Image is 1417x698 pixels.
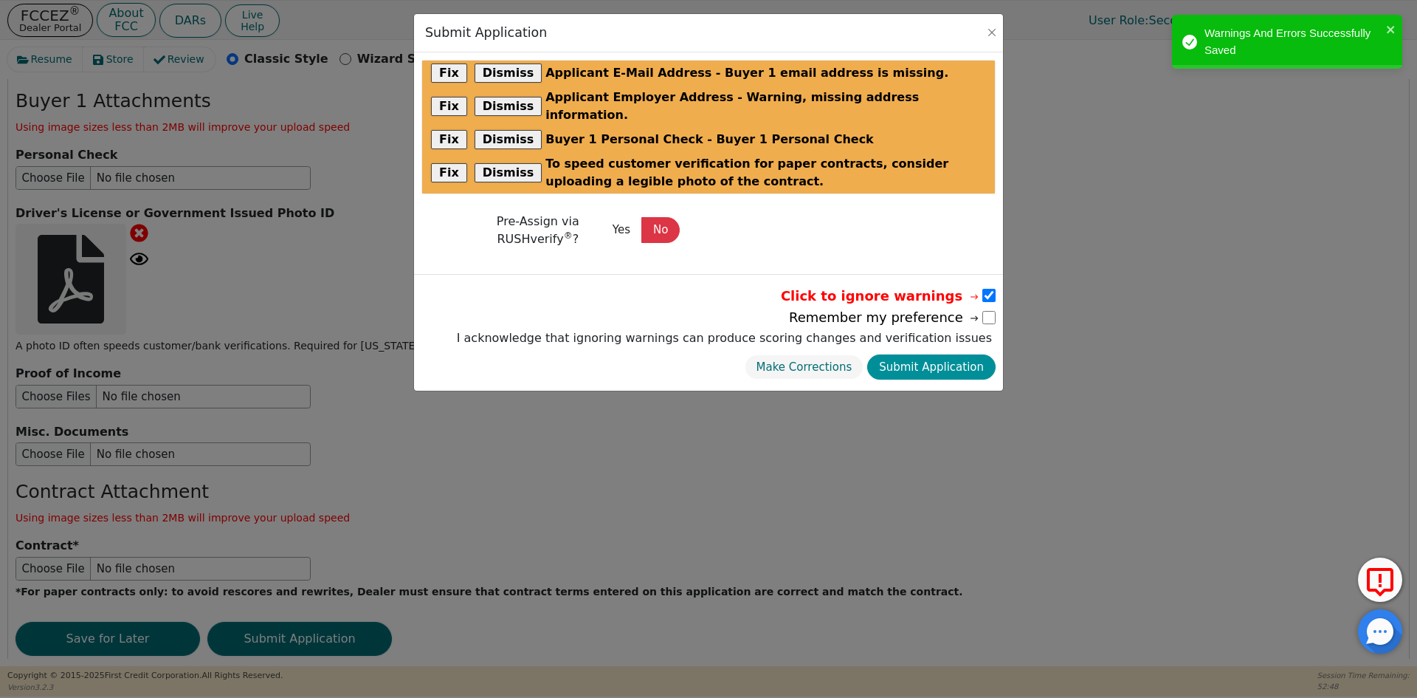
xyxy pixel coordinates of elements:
button: Fix [431,64,467,83]
button: Report Error to FCC [1358,558,1402,602]
button: Dismiss [475,64,542,83]
button: Fix [431,163,467,182]
span: To speed customer verification for paper contracts, consider uploading a legible photo of the con... [545,155,986,191]
button: Dismiss [475,130,542,149]
span: Click to ignore warnings [781,286,981,306]
sup: ® [564,230,573,241]
span: Remember my preference [789,307,981,327]
span: Applicant Employer Address - Warning, missing address information. [545,89,986,124]
button: Dismiss [475,97,542,116]
button: Close [985,25,999,40]
button: Fix [431,130,467,149]
button: Dismiss [475,163,542,182]
button: close [1386,21,1396,38]
div: Warnings And Errors Successfully Saved [1204,25,1382,58]
button: Yes [601,217,642,243]
h3: Submit Application [425,25,547,41]
label: I acknowledge that ignoring warnings can produce scoring changes and verification issues [453,329,996,347]
span: Pre-Assign via RUSHverify ? [497,214,579,246]
button: Fix [431,97,467,116]
button: No [641,217,680,243]
button: Make Corrections [745,355,864,380]
button: Submit Application [867,355,996,380]
span: Buyer 1 Personal Check - Buyer 1 Personal Check [545,131,874,148]
span: Applicant E-Mail Address - Buyer 1 email address is missing. [545,64,948,82]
